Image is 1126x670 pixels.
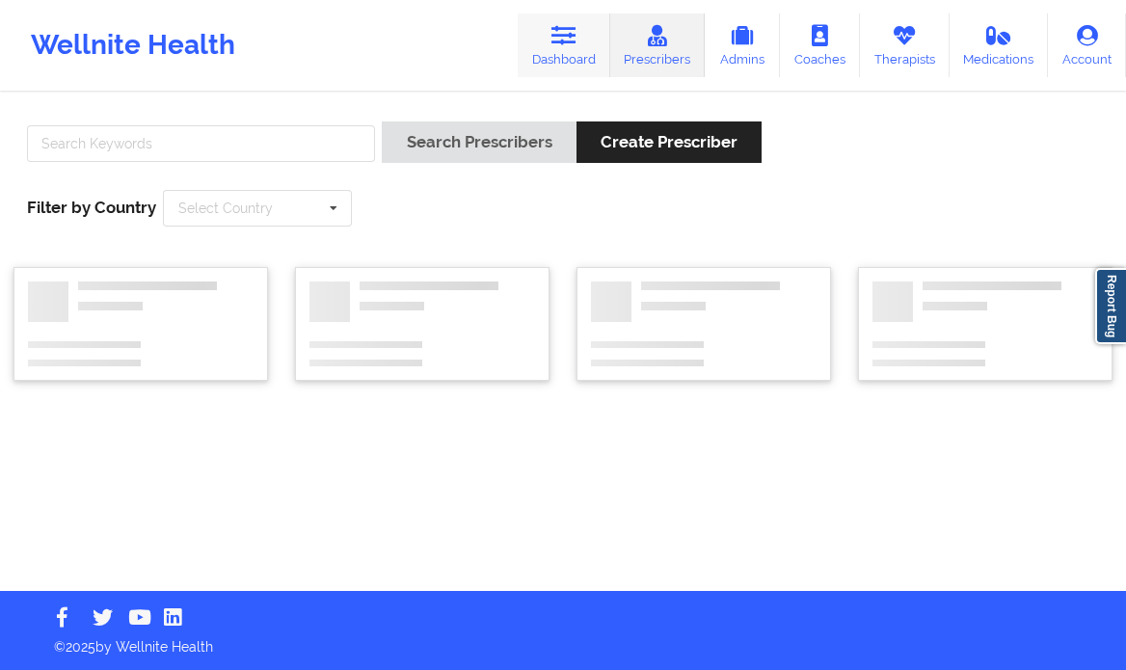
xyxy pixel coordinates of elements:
a: Dashboard [518,13,610,77]
button: Create Prescriber [576,121,762,163]
span: Filter by Country [27,198,156,217]
button: Search Prescribers [382,121,576,163]
div: Select Country [178,201,273,215]
a: Therapists [860,13,950,77]
a: Prescribers [610,13,706,77]
a: Report Bug [1095,268,1126,344]
a: Account [1048,13,1126,77]
p: © 2025 by Wellnite Health [40,624,1086,657]
a: Coaches [780,13,860,77]
a: Medications [950,13,1049,77]
a: Admins [705,13,780,77]
input: Search Keywords [27,125,375,162]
